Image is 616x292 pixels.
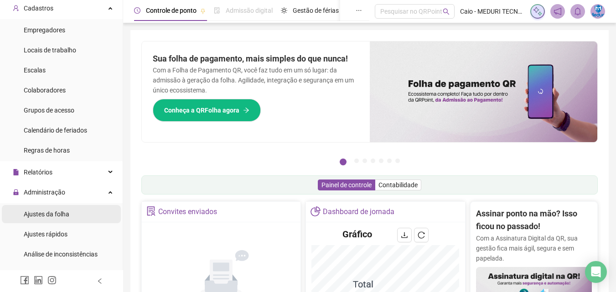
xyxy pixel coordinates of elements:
span: clock-circle [134,7,140,14]
span: Controle de ponto [146,7,197,14]
span: bell [574,7,582,15]
span: user-add [13,5,19,11]
span: facebook [20,276,29,285]
button: 4 [371,159,375,163]
span: arrow-right [243,107,249,113]
span: Colaboradores [24,87,66,94]
span: ellipsis [356,7,362,14]
div: Convites enviados [158,204,217,220]
h2: Sua folha de pagamento, mais simples do que nunca! [153,52,359,65]
button: 1 [340,159,347,165]
span: Calendário de feriados [24,127,87,134]
img: 31116 [591,5,605,18]
button: Conheça a QRFolha agora [153,99,261,122]
span: Gestão de férias [293,7,339,14]
span: Painel de controle [321,181,372,189]
span: download [401,231,408,239]
span: instagram [47,276,57,285]
span: Regras de horas [24,147,70,154]
span: left [97,278,103,284]
span: Caio - MEDURI TECNOLOGIA EM SEGURANÇA [460,6,525,16]
h2: Assinar ponto na mão? Isso ficou no passado! [476,207,592,233]
p: Com a Assinatura Digital da QR, sua gestão fica mais ágil, segura e sem papelada. [476,233,592,263]
button: 6 [387,159,392,163]
div: Dashboard de jornada [323,204,394,220]
span: Admissão digital [226,7,273,14]
span: Contabilidade [378,181,418,189]
span: reload [418,231,425,239]
button: 2 [354,159,359,163]
span: pie-chart [311,206,320,216]
span: search [443,8,450,15]
span: Ajustes rápidos [24,231,67,238]
img: banner%2F8d14a306-6205-4263-8e5b-06e9a85ad873.png [370,41,598,142]
span: Administração [24,189,65,196]
span: Grupos de acesso [24,107,74,114]
p: Com a Folha de Pagamento QR, você faz tudo em um só lugar: da admissão à geração da folha. Agilid... [153,65,359,95]
span: Análise de inconsistências [24,251,98,258]
span: solution [146,206,156,216]
button: 5 [379,159,383,163]
span: file [13,169,19,175]
div: Open Intercom Messenger [585,261,607,283]
button: 7 [395,159,400,163]
span: linkedin [34,276,43,285]
span: Locais de trabalho [24,46,76,54]
span: sun [281,7,287,14]
span: Empregadores [24,26,65,34]
span: Ajustes da folha [24,210,69,218]
h4: Gráfico [342,228,372,241]
img: sparkle-icon.fc2bf0ac1784a2077858766a79e2daf3.svg [533,6,543,16]
span: file-done [214,7,220,14]
span: lock [13,189,19,195]
span: Relatórios [24,169,52,176]
span: Cadastros [24,5,53,12]
span: pushpin [200,8,206,14]
span: Conheça a QRFolha agora [164,105,239,115]
span: Escalas [24,67,46,74]
span: notification [554,7,562,15]
button: 3 [362,159,367,163]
